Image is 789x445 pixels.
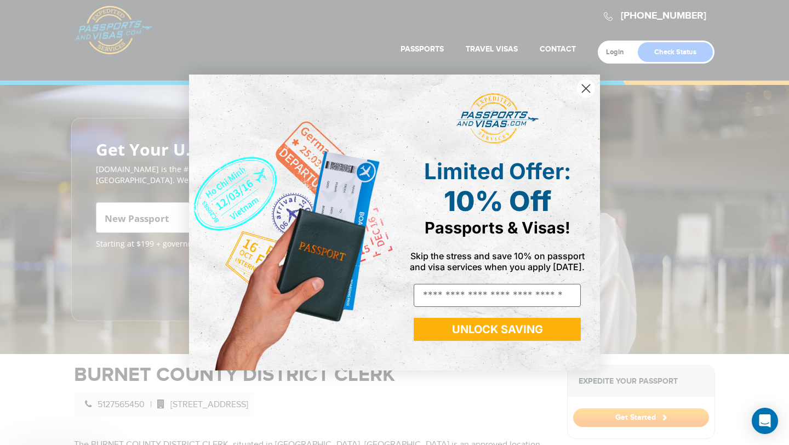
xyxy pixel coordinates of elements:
span: Skip the stress and save 10% on passport and visa services when you apply [DATE]. [410,250,585,272]
div: Open Intercom Messenger [752,408,778,434]
span: Limited Offer: [424,158,571,185]
img: passports and visas [456,93,539,145]
span: 10% Off [444,185,551,218]
span: Passports & Visas! [425,218,570,237]
button: UNLOCK SAVING [414,318,581,341]
img: de9cda0d-0715-46ca-9a25-073762a91ba7.png [189,75,395,370]
button: Close dialog [576,79,596,98]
